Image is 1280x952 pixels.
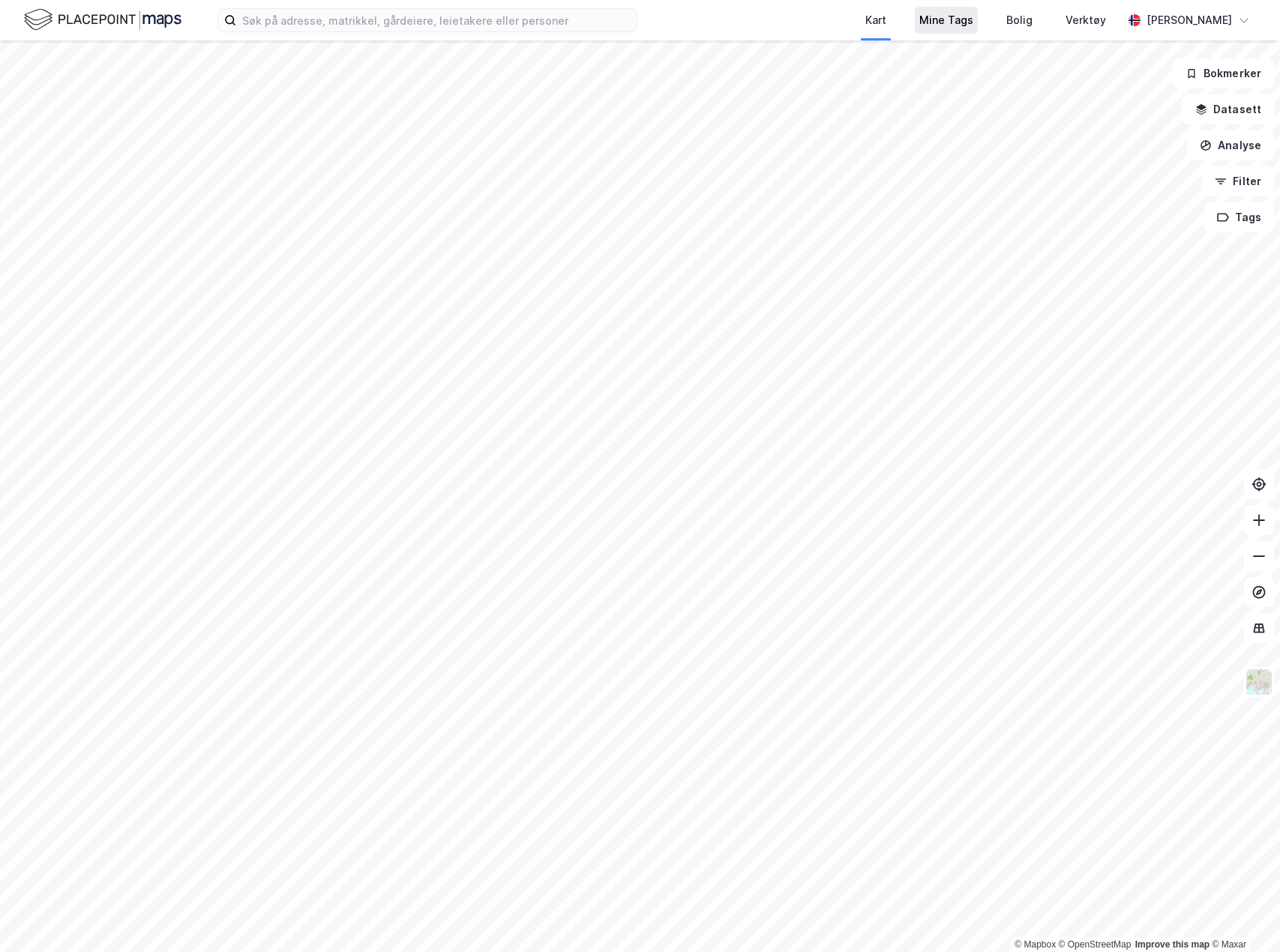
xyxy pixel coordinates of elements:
iframe: Chat Widget [1205,880,1280,952]
div: Bolig [1006,11,1033,29]
button: Datasett [1183,94,1274,124]
button: Filter [1202,166,1274,196]
img: Z [1245,668,1273,696]
button: Analyse [1187,130,1274,160]
a: Mapbox [1015,939,1056,950]
div: Verktøy [1066,11,1106,29]
div: [PERSON_NAME] [1147,11,1232,29]
button: Bokmerker [1173,58,1274,88]
a: Improve this map [1135,939,1210,950]
a: OpenStreetMap [1059,939,1132,950]
img: logo.f888ab2527a4732fd821a326f86c7f29.svg [24,7,181,33]
div: Mine Tags [919,11,973,29]
div: Kart [865,11,886,29]
button: Tags [1204,202,1274,232]
input: Søk på adresse, matrikkel, gårdeiere, leietakere eller personer [236,9,637,31]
